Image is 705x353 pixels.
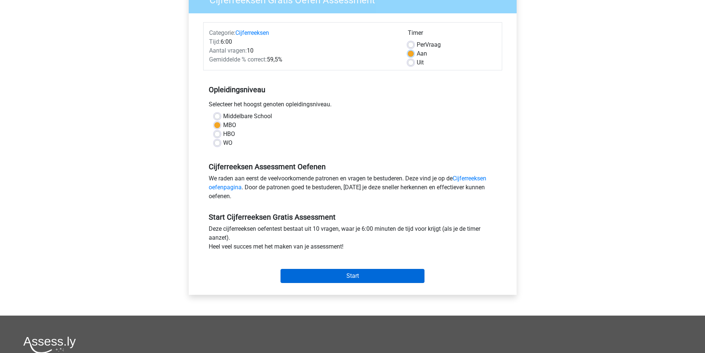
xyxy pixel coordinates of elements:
[417,41,425,48] span: Per
[203,100,502,112] div: Selecteer het hoogst genoten opleidingsniveau.
[209,47,247,54] span: Aantal vragen:
[209,56,267,63] span: Gemiddelde % correct:
[235,29,269,36] a: Cijferreeksen
[209,29,235,36] span: Categorie:
[203,224,502,254] div: Deze cijferreeksen oefentest bestaat uit 10 vragen, waar je 6:00 minuten de tijd voor krijgt (als...
[209,82,497,97] h5: Opleidingsniveau
[223,112,272,121] label: Middelbare School
[223,139,232,147] label: WO
[223,121,236,130] label: MBO
[223,130,235,139] label: HBO
[417,40,441,49] label: Vraag
[281,269,424,283] input: Start
[209,213,497,222] h5: Start Cijferreeksen Gratis Assessment
[209,38,221,45] span: Tijd:
[204,37,402,46] div: 6:00
[209,162,497,171] h5: Cijferreeksen Assessment Oefenen
[408,29,496,40] div: Timer
[204,46,402,55] div: 10
[417,58,424,67] label: Uit
[204,55,402,64] div: 59,5%
[203,174,502,204] div: We raden aan eerst de veelvoorkomende patronen en vragen te bestuderen. Deze vind je op de . Door...
[417,49,427,58] label: Aan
